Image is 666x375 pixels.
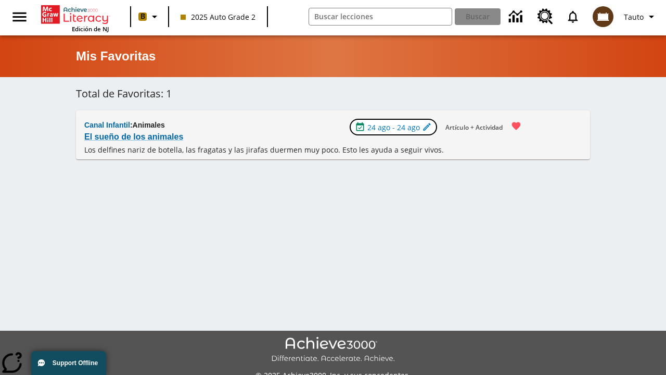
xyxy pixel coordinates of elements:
[84,144,528,155] p: Los delfines nariz de botella, las fragatas y las jirafas duermen muy poco. Esto les ayuda a segu...
[441,119,507,136] button: Artículo + Actividad
[531,3,559,31] a: Centro de recursos, Se abrirá en una pestaña nueva.
[41,3,109,33] div: Portada
[593,6,613,27] img: avatar image
[84,121,130,129] span: Canal Infantil
[130,121,165,129] span: : Animales
[72,25,109,33] span: Edición de NJ
[4,2,35,32] button: Abrir el menú lateral
[271,337,395,364] img: Achieve3000 Differentiate Accelerate Achieve
[367,122,420,133] span: 24 ago - 24 ago
[31,351,106,375] button: Support Offline
[134,7,165,26] button: Boost El color de la clase es anaranjado claro. Cambiar el color de la clase.
[76,48,156,65] h5: Mis Favoritas
[505,115,528,137] button: Remover de Favoritas
[76,85,590,102] h6: Total de Favoritas: 1
[624,11,644,22] span: Tauto
[503,3,531,31] a: Centro de información
[84,130,183,144] a: El sueño de los animales
[350,119,437,135] div: 24 ago - 24 ago Elegir fechas
[620,7,662,26] button: Perfil/Configuración
[445,122,503,133] span: Artículo + Actividad
[309,8,452,25] input: Buscar campo
[41,4,109,25] a: Portada
[586,3,620,30] button: Escoja un nuevo avatar
[559,3,586,30] a: Notificaciones
[53,359,98,367] span: Support Offline
[181,11,255,22] span: 2025 Auto Grade 2
[140,10,145,23] span: B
